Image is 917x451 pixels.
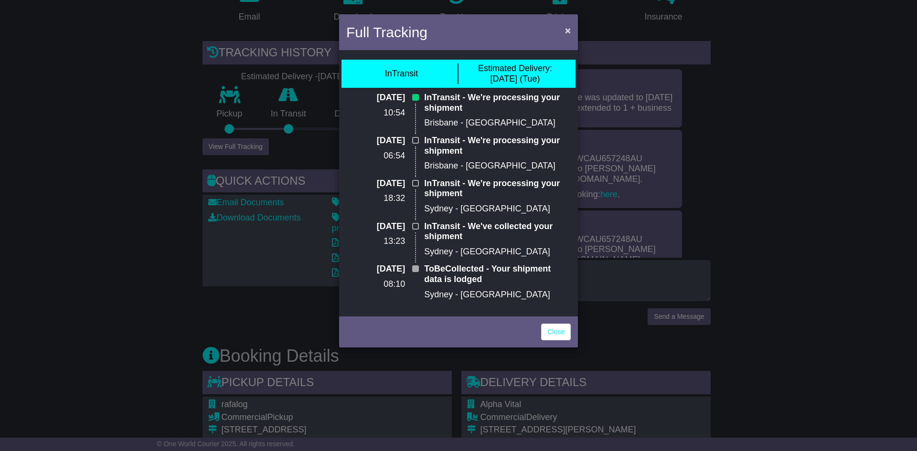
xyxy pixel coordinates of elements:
div: [DATE] (Tue) [478,63,552,84]
p: [DATE] [346,221,405,232]
a: Close [541,324,571,340]
p: ToBeCollected - Your shipment data is lodged [424,264,571,284]
p: InTransit - We're processing your shipment [424,136,571,156]
p: [DATE] [346,264,405,274]
p: [DATE] [346,136,405,146]
p: 18:32 [346,193,405,204]
p: 06:54 [346,151,405,161]
p: 10:54 [346,108,405,118]
span: × [565,25,571,36]
h4: Full Tracking [346,21,427,43]
p: [DATE] [346,93,405,103]
p: Sydney - [GEOGRAPHIC_DATA] [424,204,571,214]
p: 13:23 [346,236,405,247]
div: InTransit [385,69,418,79]
button: Close [560,21,576,40]
p: Brisbane - [GEOGRAPHIC_DATA] [424,161,571,171]
p: Sydney - [GEOGRAPHIC_DATA] [424,247,571,257]
p: InTransit - We're processing your shipment [424,178,571,199]
p: InTransit - We're processing your shipment [424,93,571,113]
p: InTransit - We've collected your shipment [424,221,571,242]
p: Brisbane - [GEOGRAPHIC_DATA] [424,118,571,128]
p: 08:10 [346,279,405,290]
span: Estimated Delivery: [478,63,552,73]
p: [DATE] [346,178,405,189]
p: Sydney - [GEOGRAPHIC_DATA] [424,290,571,300]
